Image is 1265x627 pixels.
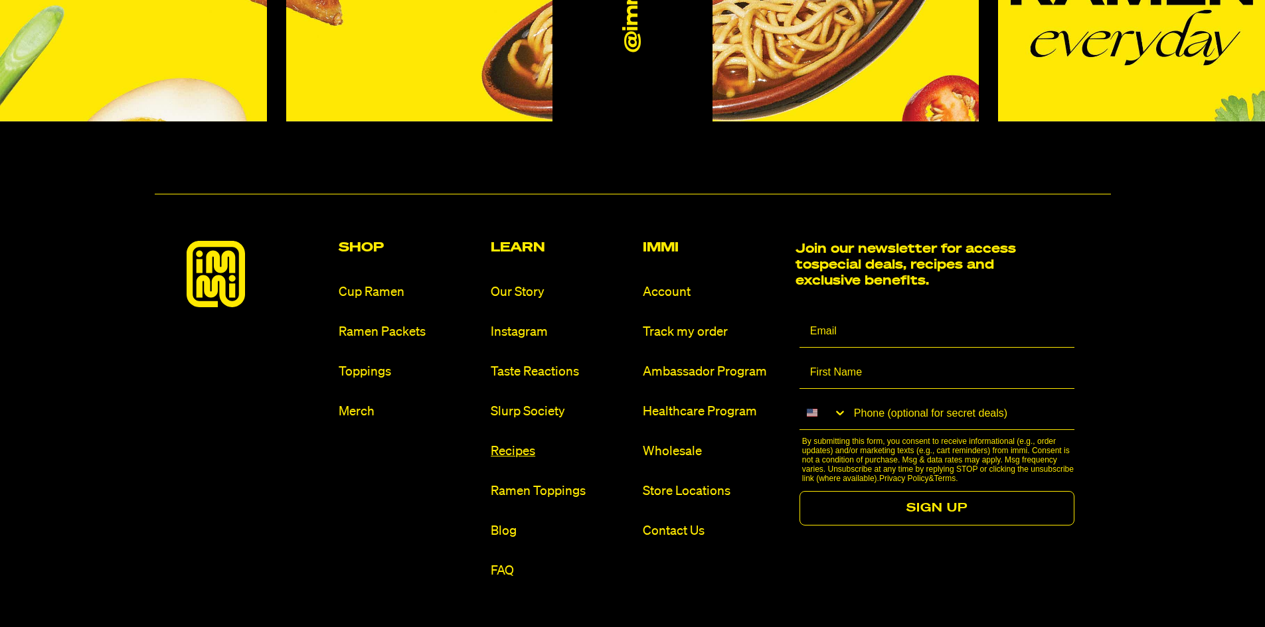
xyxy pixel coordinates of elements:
[800,356,1075,389] input: First Name
[491,363,632,381] a: Taste Reactions
[643,283,784,301] a: Account
[187,241,245,307] img: immieats
[802,437,1079,483] p: By submitting this form, you consent to receive informational (e.g., order updates) and/or market...
[807,407,817,418] img: United States
[800,397,847,429] button: Search Countries
[491,443,632,460] a: Recipes
[643,403,784,421] a: Healthcare Program
[339,403,480,421] a: Merch
[934,474,956,483] a: Terms
[796,241,1025,289] h2: Join our newsletter for access to special deals, recipes and exclusive benefits.
[7,566,140,620] iframe: Marketing Popup
[491,403,632,421] a: Slurp Society
[339,241,480,254] h2: Shop
[643,323,784,341] a: Track my order
[491,482,632,500] a: Ramen Toppings
[491,323,632,341] a: Instagram
[879,474,929,483] a: Privacy Policy
[339,283,480,301] a: Cup Ramen
[643,363,784,381] a: Ambassador Program
[643,443,784,460] a: Wholesale
[643,241,784,254] h2: Immi
[800,491,1075,525] button: SIGN UP
[339,363,480,381] a: Toppings
[643,482,784,500] a: Store Locations
[800,314,1075,348] input: Email
[491,241,632,254] h2: Learn
[491,522,632,540] a: Blog
[339,323,480,341] a: Ramen Packets
[643,522,784,540] a: Contact Us
[491,562,632,580] a: FAQ
[847,397,1075,429] input: Phone (optional for secret deals)
[491,283,632,301] a: Our Story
